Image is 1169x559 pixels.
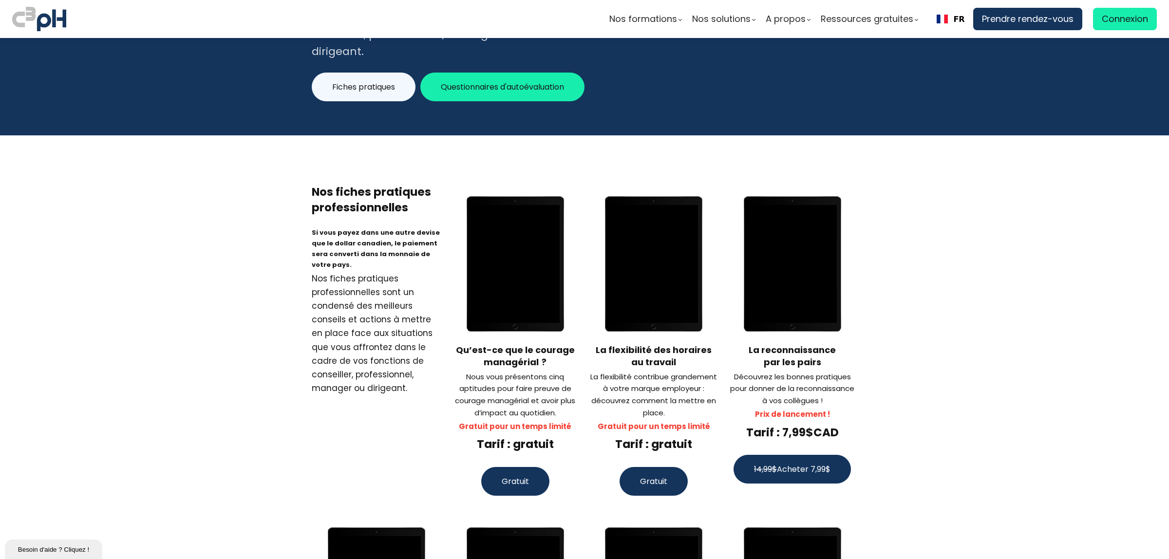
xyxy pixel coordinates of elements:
[640,475,667,487] span: Gratuit
[937,15,965,24] a: FR
[450,371,580,419] div: Nous vous présentons cinq aptitudes pour faire preuve de courage managérial et avoir plus d’impac...
[450,344,580,368] div: Qu’est-ce que le courage managérial ?
[459,421,571,431] b: Gratuit pour un temps limité
[754,464,777,475] s: 14,99$
[5,538,104,559] iframe: chat widget
[727,425,857,440] div: Tarif : 7,99$CAD
[502,475,529,487] span: Gratuit
[312,73,415,101] button: Fiches pratiques
[937,15,948,23] img: Français flag
[620,467,688,496] button: Gratuit
[589,436,719,452] div: Tarif : gratuit
[727,356,857,368] div: par les pairs
[755,409,830,419] b: Prix de lancement !
[734,455,851,484] button: 14,99$Acheter 7,99$
[598,421,710,431] b: Gratuit pour un temps limité
[312,272,442,394] div: Nos fiches pratiques professionnelles sont un condensé des meilleurs conseils et actions à mettre...
[589,371,719,419] div: La flexibilité contribue grandement à votre marque employeur : découvrez comment la mettre en place.
[589,344,719,368] div: La flexibilité des horaires au travail
[1093,8,1157,30] a: Connexion
[982,12,1074,26] span: Prendre rendez-vous
[312,184,442,215] h3: Nos fiches pratiques professionnelles
[754,463,830,475] span: Acheter 7,99$
[973,8,1082,30] a: Prendre rendez-vous
[12,5,66,33] img: logo C3PH
[727,344,857,356] div: La reconnaissance
[312,228,440,269] b: Si vous payez dans une autre devise que le dollar canadien, le paiement sera converti dans la mon...
[766,12,806,26] span: A propos
[609,12,677,26] span: Nos formations
[1102,12,1148,26] span: Connexion
[481,467,549,496] button: Gratuit
[450,436,580,452] div: Tarif : gratuit
[821,12,913,26] span: Ressources gratuites
[692,12,751,26] span: Nos solutions
[441,81,564,93] span: Questionnaires d'autoévaluation
[928,8,973,30] div: Language Switcher
[727,371,857,407] div: Découvrez les bonnes pratiques pour donner de la reconnaissance à vos collègues !
[332,81,395,93] span: Fiches pratiques
[420,73,584,101] button: Questionnaires d'autoévaluation
[928,8,973,30] div: Language selected: Français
